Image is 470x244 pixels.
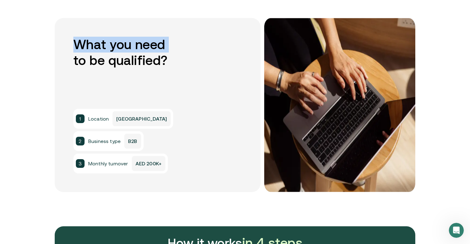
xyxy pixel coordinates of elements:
span: Monthly turnover [88,160,128,167]
div: 1 [76,114,85,123]
p: [GEOGRAPHIC_DATA] [113,111,171,126]
p: AED 200K+ [132,156,165,171]
span: Location [88,115,109,122]
p: B2B [124,134,141,149]
h2: What you need to be qualified? [73,37,242,68]
div: 2 [76,137,85,145]
iframe: Intercom live chat [449,223,464,238]
span: Business type [88,137,121,145]
div: 3 [76,159,85,168]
